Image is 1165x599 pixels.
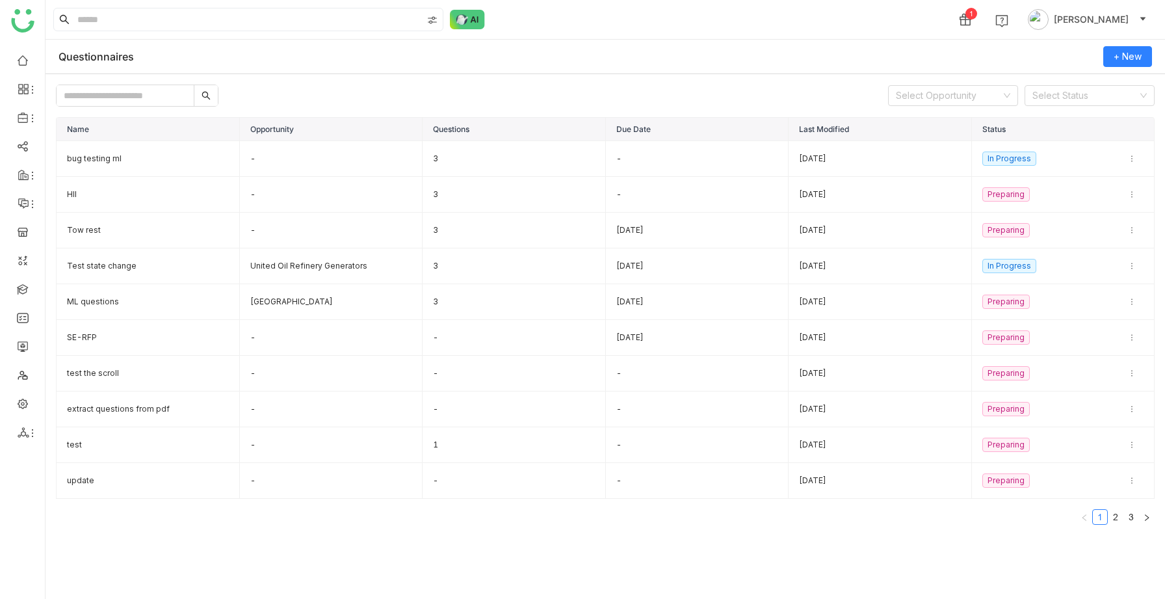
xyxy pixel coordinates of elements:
[423,427,606,463] td: 1
[57,392,240,427] td: extract questions from pdf
[1114,49,1142,64] span: + New
[799,260,961,273] div: [DATE]
[240,248,423,284] td: United Oil Refinery Generators
[423,284,606,320] td: 3
[423,463,606,499] td: -
[59,50,134,63] div: Questionnaires
[606,284,789,320] td: [DATE]
[57,427,240,463] td: test
[789,118,972,141] th: Last Modified
[982,259,1036,273] nz-tag: In Progress
[982,366,1030,380] nz-tag: Preparing
[799,403,961,416] div: [DATE]
[1108,510,1123,524] a: 2
[240,392,423,427] td: -
[799,153,961,165] div: [DATE]
[240,427,423,463] td: -
[240,177,423,213] td: -
[240,356,423,392] td: -
[57,284,240,320] td: ML questions
[982,295,1030,309] nz-tag: Preparing
[423,141,606,177] td: 3
[1123,509,1139,525] li: 3
[606,356,789,392] td: -
[606,463,789,499] td: -
[240,284,423,320] td: [GEOGRAPHIC_DATA]
[606,141,789,177] td: -
[982,152,1036,166] nz-tag: In Progress
[423,248,606,284] td: 3
[240,141,423,177] td: -
[606,427,789,463] td: -
[799,296,961,308] div: [DATE]
[423,177,606,213] td: 3
[57,248,240,284] td: Test state change
[57,141,240,177] td: bug testing ml
[972,118,1155,141] th: Status
[799,224,961,237] div: [DATE]
[1139,509,1155,525] button: Next Page
[57,463,240,499] td: update
[240,463,423,499] td: -
[57,356,240,392] td: test the scroll
[57,118,240,141] th: Name
[57,213,240,248] td: Tow rest
[982,223,1030,237] nz-tag: Preparing
[240,118,423,141] th: Opportunity
[606,248,789,284] td: [DATE]
[423,118,606,141] th: Questions
[799,475,961,487] div: [DATE]
[57,320,240,356] td: SE-RFP
[982,438,1030,452] nz-tag: Preparing
[799,367,961,380] div: [DATE]
[423,356,606,392] td: -
[799,439,961,451] div: [DATE]
[240,213,423,248] td: -
[606,177,789,213] td: -
[1077,509,1092,525] button: Previous Page
[606,118,789,141] th: Due Date
[1108,509,1123,525] li: 2
[1028,9,1049,30] img: avatar
[1103,46,1152,67] button: + New
[995,14,1008,27] img: help.svg
[606,320,789,356] td: [DATE]
[423,213,606,248] td: 3
[965,8,977,20] div: 1
[982,187,1030,202] nz-tag: Preparing
[799,332,961,344] div: [DATE]
[799,189,961,201] div: [DATE]
[423,392,606,427] td: -
[982,402,1030,416] nz-tag: Preparing
[982,473,1030,488] nz-tag: Preparing
[1124,510,1138,524] a: 3
[450,10,485,29] img: ask-buddy-normal.svg
[606,213,789,248] td: [DATE]
[11,9,34,33] img: logo
[982,330,1030,345] nz-tag: Preparing
[240,320,423,356] td: -
[606,392,789,427] td: -
[57,177,240,213] td: HII
[1025,9,1149,30] button: [PERSON_NAME]
[427,15,438,25] img: search-type.svg
[423,320,606,356] td: -
[1054,12,1129,27] span: [PERSON_NAME]
[1093,510,1107,524] a: 1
